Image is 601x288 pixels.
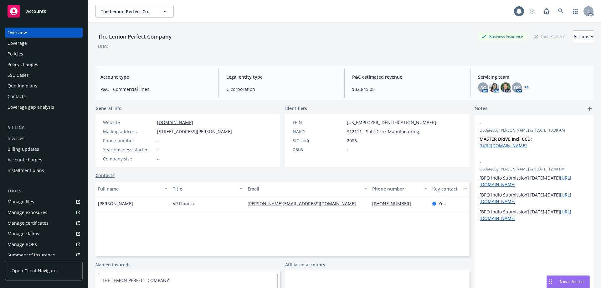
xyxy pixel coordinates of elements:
a: Policies [5,49,83,59]
a: Manage files [5,197,83,207]
div: Coverage gap analysis [8,102,54,112]
span: [STREET_ADDRESS][PERSON_NAME] [157,128,232,135]
div: FEIN [293,119,344,126]
span: - [347,146,348,153]
a: Manage certificates [5,218,83,228]
div: Coverage [8,38,27,48]
a: Coverage gap analysis [5,102,83,112]
div: Manage exposures [8,207,47,217]
a: Summary of insurance [5,250,83,260]
div: Business Insurance [478,33,526,40]
p: [BPO Indio Submission] [DATE]-[DATE] [480,175,588,188]
button: Email [245,181,370,196]
div: Account charges [8,155,42,165]
a: edit [572,120,580,128]
span: - [157,137,159,144]
span: 2086 [347,137,357,144]
div: Phone number [372,186,420,192]
div: Contacts [8,92,26,102]
a: Invoices [5,134,83,144]
a: Manage claims [5,229,83,239]
div: Full name [98,186,161,192]
div: SSC Cases [8,70,29,80]
div: Key contact [432,186,460,192]
span: Notes [475,105,487,113]
div: Manage certificates [8,218,49,228]
div: Manage files [8,197,34,207]
span: The Lemon Perfect Company [101,8,155,15]
div: NAICS [293,128,344,135]
div: Mailing address [103,128,155,135]
a: +4 [524,86,529,89]
span: Servicing team [478,74,588,80]
a: Contacts [95,172,115,179]
span: Account type [100,74,211,80]
span: C-corporation [226,86,337,92]
span: - [480,159,572,165]
button: Nova Assist [547,275,590,288]
div: Title [173,186,236,192]
a: remove [581,159,588,166]
button: Actions [573,30,593,43]
a: [PHONE_NUMBER] [372,201,416,207]
span: - [157,146,159,153]
a: add [586,105,593,113]
div: Billing [5,125,83,131]
button: Phone number [370,181,429,196]
span: 312111 - Soft Drink Manufacturing [347,128,419,135]
div: Email [248,186,360,192]
span: [US_EMPLOYER_IDENTIFICATION_NUMBER] [347,119,436,126]
div: Company size [103,155,155,162]
a: Search [555,5,567,18]
a: Manage BORs [5,239,83,249]
strong: MASTER DRIVE Incl. CCD: [480,136,532,142]
div: The Lemon Perfect Company [95,33,174,41]
button: Key contact [430,181,470,196]
a: Account charges [5,155,83,165]
span: P&C - Commercial lines [100,86,211,92]
a: edit [572,159,580,166]
a: Coverage [5,38,83,48]
a: [URL][DOMAIN_NAME] [480,143,527,149]
span: Updated by [PERSON_NAME] on [DATE] 12:49 PM [480,166,588,172]
div: Policies [8,49,23,59]
button: Title [170,181,245,196]
span: - [157,155,159,162]
button: The Lemon Perfect Company [95,5,174,18]
span: Identifiers [285,105,307,112]
span: Accounts [26,9,46,14]
a: Installment plans [5,165,83,175]
a: Contacts [5,92,83,102]
span: $32,845.05 [352,86,463,92]
div: Invoices [8,134,24,144]
div: SIC code [293,137,344,144]
div: Summary of insurance [8,250,55,260]
span: VP Finance [173,200,195,207]
a: THE LEMON PERFECT COMPANY [102,277,169,283]
div: CSLB [293,146,344,153]
div: Policy changes [8,60,38,70]
a: Manage exposures [5,207,83,217]
div: Website [103,119,155,126]
p: [BPO Indio Submission] [DATE]-[DATE] [480,191,588,205]
a: remove [581,120,588,128]
div: Manage claims [8,229,39,239]
a: Billing updates [5,144,83,154]
div: Billing updates [8,144,39,154]
span: AG [480,84,486,91]
span: General info [95,105,122,112]
div: Phone number [103,137,155,144]
a: Switch app [569,5,582,18]
img: photo [501,82,511,92]
span: Legal entity type [226,74,337,80]
div: Manage BORs [8,239,37,249]
span: Updated by [PERSON_NAME] on [DATE] 10:09 AM [480,128,588,133]
a: Report a Bug [540,5,553,18]
a: Quoting plans [5,81,83,91]
a: SSC Cases [5,70,83,80]
img: photo [489,82,499,92]
div: DBA: - [98,43,110,50]
a: [PERSON_NAME][EMAIL_ADDRESS][DOMAIN_NAME] [248,201,361,207]
span: DK [514,84,520,91]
